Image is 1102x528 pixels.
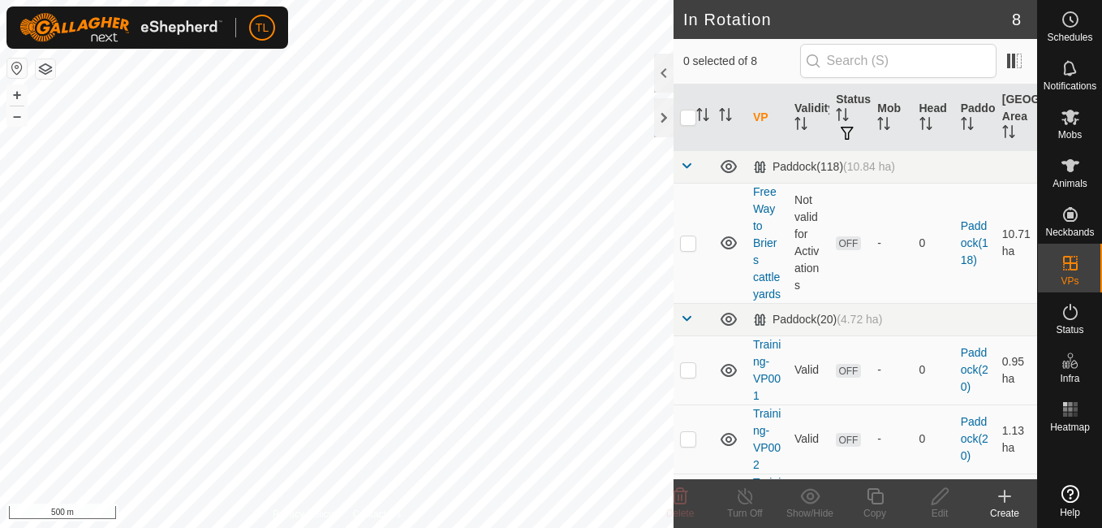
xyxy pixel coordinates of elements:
th: VP [747,84,788,151]
th: Head [913,84,954,151]
a: Training-VP002 [753,407,781,471]
th: Mob [871,84,912,151]
button: – [7,106,27,126]
a: Contact Us [353,507,401,522]
td: Valid [788,405,829,474]
span: 8 [1012,7,1021,32]
div: Turn Off [712,506,777,521]
span: Mobs [1058,130,1082,140]
div: - [877,235,906,252]
button: + [7,85,27,105]
div: Paddock(118) [753,160,895,174]
span: (10.84 ha) [843,160,895,173]
p-sorticon: Activate to sort [919,119,932,132]
div: Create [972,506,1037,521]
span: Infra [1060,374,1079,383]
span: OFF [836,236,860,250]
span: Schedules [1047,32,1092,42]
div: Edit [907,506,972,521]
input: Search (S) [800,44,997,78]
a: Paddock(20) [961,415,988,462]
button: Map Layers [36,59,55,79]
p-sorticon: Activate to sort [961,119,974,132]
span: Delete [666,508,695,519]
p-sorticon: Activate to sort [719,110,732,123]
button: Reset Map [7,58,27,78]
span: Status [1056,325,1083,335]
a: Privacy Policy [273,507,334,522]
span: OFF [836,364,860,378]
span: (4.72 ha) [837,313,882,326]
p-sorticon: Activate to sort [1002,128,1015,141]
h2: In Rotation [683,10,1012,29]
td: 0 [913,183,954,303]
div: Show/Hide [777,506,842,521]
th: [GEOGRAPHIC_DATA] Area [996,84,1037,151]
a: Training-VP001 [753,338,781,402]
td: 1.13 ha [996,405,1037,474]
th: Paddock [954,84,996,151]
div: Paddock(20) [753,313,882,327]
span: Heatmap [1050,422,1090,432]
div: Copy [842,506,907,521]
p-sorticon: Activate to sort [696,110,709,123]
span: 0 selected of 8 [683,53,800,70]
a: Help [1038,478,1102,524]
a: Paddock(20) [961,346,988,393]
span: Notifications [1044,81,1096,91]
p-sorticon: Activate to sort [836,110,849,123]
th: Status [829,84,871,151]
div: - [877,431,906,448]
div: - [877,361,906,379]
span: Help [1060,508,1080,517]
span: TL [256,19,269,37]
a: Free Way to Briers cattle yards [753,185,781,301]
td: 0 [913,405,954,474]
img: Gallagher Logo [19,13,222,42]
span: OFF [836,433,860,447]
td: 10.71 ha [996,183,1037,303]
span: Animals [1052,179,1087,188]
span: Neckbands [1045,227,1094,237]
td: Valid [788,335,829,405]
td: 0.95 ha [996,335,1037,405]
span: VPs [1061,276,1078,286]
p-sorticon: Activate to sort [877,119,890,132]
td: 0 [913,335,954,405]
th: Validity [788,84,829,151]
a: Paddock(118) [961,219,988,266]
td: Not valid for Activations [788,183,829,303]
p-sorticon: Activate to sort [794,119,807,132]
